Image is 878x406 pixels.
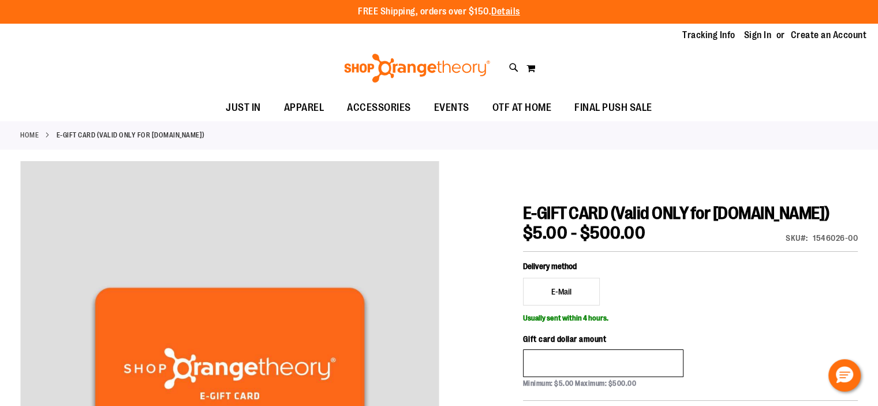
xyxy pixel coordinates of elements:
[272,95,336,121] a: APPAREL
[335,95,423,121] a: ACCESSORIES
[523,334,607,344] span: Gift card dollar amount
[20,130,39,140] a: Home
[682,29,735,42] a: Tracking Info
[523,379,574,388] span: Minimum: $5.00
[434,95,469,121] span: EVENTS
[574,95,652,121] span: FINAL PUSH SALE
[563,95,664,121] a: FINAL PUSH SALE
[523,223,646,243] span: $5.00 - $500.00
[523,260,684,272] p: Delivery method
[744,29,772,42] a: Sign In
[358,5,520,18] p: FREE Shipping, orders over $150.
[491,6,520,17] a: Details
[575,379,636,388] span: Maximum: $500.00
[284,95,324,121] span: APPAREL
[342,54,492,83] img: Shop Orangetheory
[523,278,600,306] label: E-Mail
[791,29,867,42] a: Create an Account
[523,203,830,223] span: E-GIFT CARD (Valid ONLY for [DOMAIN_NAME])
[57,130,205,140] strong: E-GIFT CARD (Valid ONLY for [DOMAIN_NAME])
[226,95,261,121] span: JUST IN
[813,232,858,244] div: 1546026-00
[347,95,411,121] span: ACCESSORIES
[423,95,481,121] a: EVENTS
[523,311,858,322] p: Usually sent within 4 hours.
[828,359,861,392] button: Hello, have a question? Let’s chat.
[481,95,563,121] a: OTF AT HOME
[786,233,808,243] strong: SKU
[214,95,272,121] a: JUST IN
[492,95,552,121] span: OTF AT HOME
